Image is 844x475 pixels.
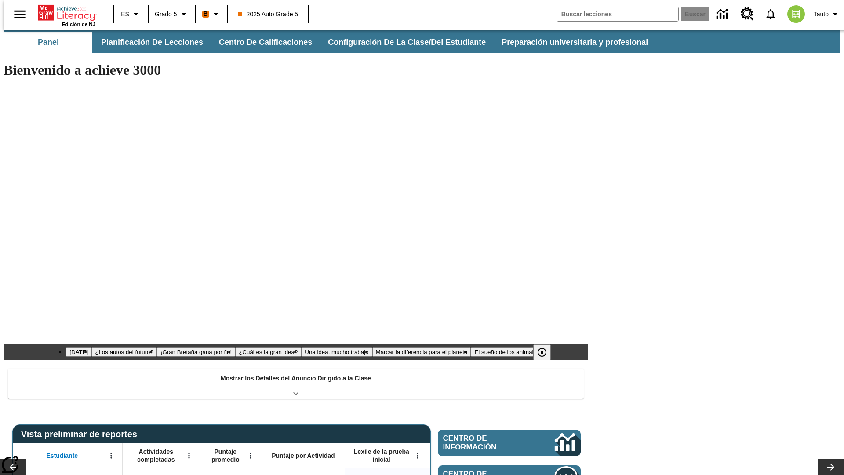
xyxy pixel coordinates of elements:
[495,32,655,53] button: Preparación universitaria y profesional
[117,6,145,22] button: Lenguaje: ES, Selecciona un idioma
[735,2,759,26] a: Centro de recursos, Se abrirá en una pestaña nueva.
[155,10,177,19] span: Grado 5
[411,449,424,462] button: Abrir menú
[21,429,142,439] span: Vista preliminar de reportes
[372,347,471,357] button: Diapositiva 6 Marcar la diferencia para el planeta
[810,6,844,22] button: Perfil/Configuración
[443,434,525,452] span: Centro de información
[235,347,301,357] button: Diapositiva 4 ¿Cuál es la gran idea?
[221,374,371,383] p: Mostrar los Detalles del Anuncio Dirigido a la Clase
[4,62,588,78] h1: Bienvenido a achieve 3000
[38,4,95,22] a: Portada
[151,6,193,22] button: Grado: Grado 5, Elige un grado
[272,452,335,460] span: Puntaje por Actividad
[121,10,129,19] span: ES
[7,1,33,27] button: Abrir el menú lateral
[212,32,319,53] button: Centro de calificaciones
[787,5,805,23] img: avatar image
[4,32,656,53] div: Subbarra de navegación
[62,22,95,27] span: Edición de NJ
[557,7,678,21] input: Buscar campo
[244,449,257,462] button: Abrir menú
[47,452,78,460] span: Estudiante
[321,32,493,53] button: Configuración de la clase/del estudiante
[349,448,414,464] span: Lexile de la prueba inicial
[8,369,584,399] div: Mostrar los Detalles del Anuncio Dirigido a la Clase
[814,10,829,19] span: Tauto
[301,347,372,357] button: Diapositiva 5 Una idea, mucho trabajo
[238,10,298,19] span: 2025 Auto Grade 5
[199,6,225,22] button: Boost El color de la clase es anaranjado. Cambiar el color de la clase.
[204,8,208,19] span: B
[66,347,91,357] button: Diapositiva 1 Día del Trabajo
[759,3,782,26] a: Notificaciones
[204,448,247,464] span: Puntaje promedio
[4,30,840,53] div: Subbarra de navegación
[127,448,185,464] span: Actividades completadas
[533,344,551,360] button: Pausar
[182,449,196,462] button: Abrir menú
[711,2,735,26] a: Centro de información
[105,449,118,462] button: Abrir menú
[438,430,581,456] a: Centro de información
[91,347,157,357] button: Diapositiva 2 ¿Los autos del futuro?
[533,344,560,360] div: Pausar
[471,347,543,357] button: Diapositiva 7 El sueño de los animales
[157,347,235,357] button: Diapositiva 3 ¡Gran Bretaña gana por fin!
[38,3,95,27] div: Portada
[818,459,844,475] button: Carrusel de lecciones, seguir
[4,32,92,53] button: Panel
[94,32,210,53] button: Planificación de lecciones
[782,3,810,26] button: Escoja un nuevo avatar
